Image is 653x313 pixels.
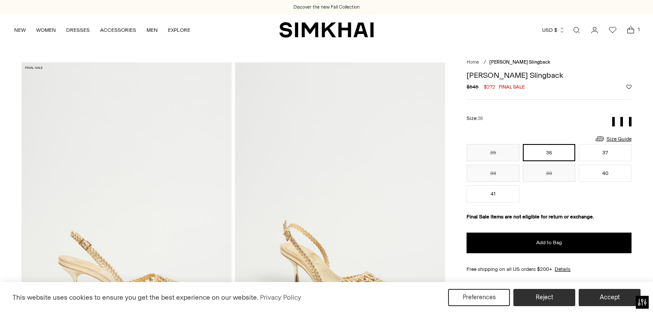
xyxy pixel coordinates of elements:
[467,165,519,182] button: 38
[586,21,603,39] a: Go to the account page
[579,144,632,161] button: 37
[36,21,56,40] a: WOMEN
[293,4,360,11] a: Discover the new Fall Collection
[568,21,585,39] a: Open search modal
[478,116,483,121] span: 36
[523,144,575,161] button: 36
[467,59,631,66] nav: breadcrumbs
[622,21,639,39] a: Open cart modal
[467,233,631,253] button: Add to Bag
[635,26,643,34] span: 1
[489,59,550,65] span: [PERSON_NAME] Slingback
[542,21,565,40] button: USD $
[523,165,575,182] button: 39
[448,289,510,306] button: Preferences
[513,289,575,306] button: Reject
[467,214,594,220] strong: Final Sale items are not eligible for return or exchange.
[12,293,259,301] span: This website uses cookies to ensure you get the best experience on our website.
[536,239,562,246] span: Add to Bag
[467,114,483,123] label: Size:
[66,21,90,40] a: DRESSES
[604,21,621,39] a: Wishlist
[467,185,519,203] button: 41
[168,21,190,40] a: EXPLORE
[595,133,632,144] a: Size Guide
[100,21,136,40] a: ACCESSORIES
[555,265,571,273] a: Details
[279,21,374,38] a: SIMKHAI
[14,21,26,40] a: NEW
[467,265,631,273] div: Free shipping on all US orders $200+
[484,59,486,66] div: /
[467,83,479,91] s: $545
[579,165,632,182] button: 40
[467,144,519,161] button: 35
[484,83,495,91] span: $272
[467,71,631,79] h1: [PERSON_NAME] Slingback
[146,21,158,40] a: MEN
[259,291,302,304] a: Privacy Policy (opens in a new tab)
[467,59,479,65] a: Home
[579,289,641,306] button: Accept
[626,84,632,89] button: Add to Wishlist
